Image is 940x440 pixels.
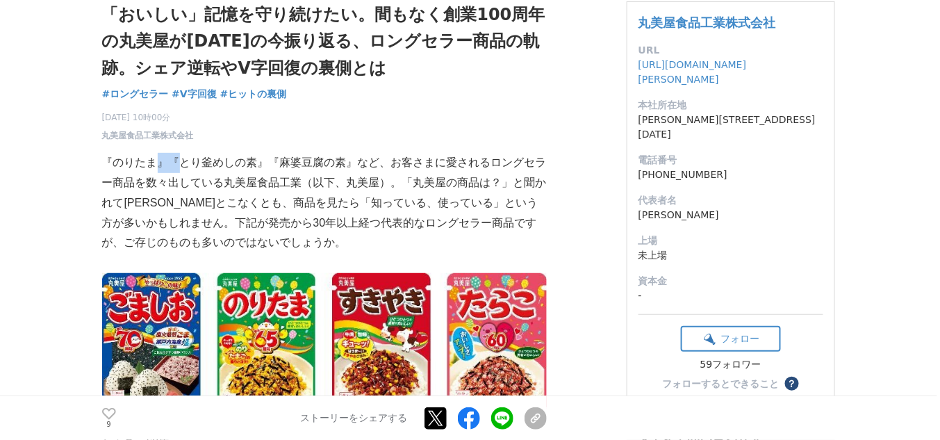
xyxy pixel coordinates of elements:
[638,208,823,222] dd: [PERSON_NAME]
[681,359,781,371] div: 59フォロワー
[638,113,823,142] dd: [PERSON_NAME][STREET_ADDRESS][DATE]
[102,129,194,142] a: 丸美屋食品工業株式会社
[638,193,823,208] dt: 代表者名
[638,248,823,263] dd: 未上場
[787,379,797,389] span: ？
[172,88,217,100] span: #V字回復
[102,421,116,428] p: 9
[638,59,747,85] a: [URL][DOMAIN_NAME][PERSON_NAME]
[785,377,799,391] button: ？
[663,379,780,389] div: フォローするとできること
[102,153,547,253] p: 『のりたま』『とり釜めしの素』『麻婆豆腐の素』など、お客さまに愛されるロングセラー商品を数々出している丸美屋食品工業（以下、丸美屋）。「丸美屋の商品は？」と聞かれて[PERSON_NAME]とこ...
[102,87,169,101] a: #ロングセラー
[638,234,823,248] dt: 上場
[220,87,287,101] a: #ヒットの裏側
[102,273,547,413] img: thumbnail_d8eb8900-2b11-11f0-969a-53c584cad45e.jpg
[638,98,823,113] dt: 本社所在地
[638,43,823,58] dt: URL
[102,88,169,100] span: #ロングセラー
[102,111,194,124] span: [DATE] 10時00分
[638,168,823,182] dd: [PHONE_NUMBER]
[638,153,823,168] dt: 電話番号
[681,326,781,352] button: フォロー
[638,274,823,288] dt: 資本金
[638,288,823,303] dd: -
[301,412,408,425] p: ストーリーをシェアする
[102,1,547,81] h1: 「おいしい」記憶を守り続けたい。間もなく創業100周年の丸美屋が[DATE]の今振り返る、ロングセラー商品の軌跡。シェア逆転やV字回復の裏側とは
[638,15,776,30] a: 丸美屋食品工業株式会社
[220,88,287,100] span: #ヒットの裏側
[172,87,217,101] a: #V字回復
